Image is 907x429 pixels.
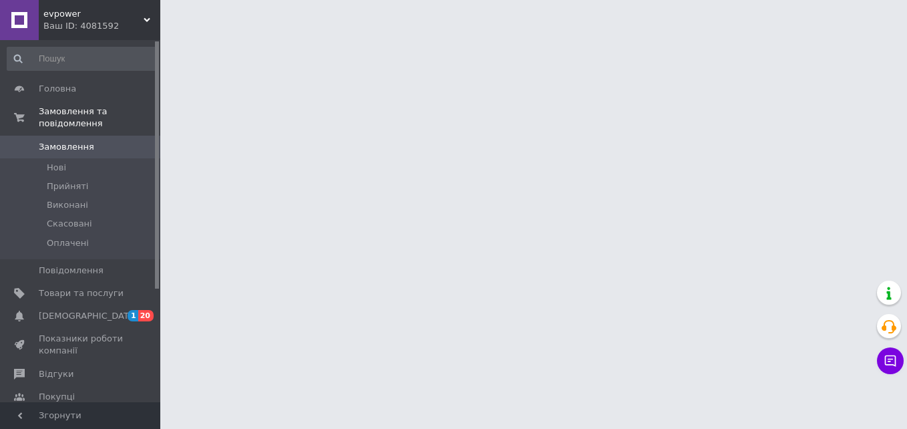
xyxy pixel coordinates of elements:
[39,391,75,403] span: Покупці
[39,287,124,299] span: Товари та послуги
[39,368,73,380] span: Відгуки
[39,83,76,95] span: Головна
[47,218,92,230] span: Скасовані
[39,106,160,130] span: Замовлення та повідомлення
[877,347,904,374] button: Чат з покупцем
[138,310,154,321] span: 20
[47,180,88,192] span: Прийняті
[43,8,144,20] span: evpower
[47,237,89,249] span: Оплачені
[39,265,104,277] span: Повідомлення
[7,47,158,71] input: Пошук
[39,333,124,357] span: Показники роботи компанії
[39,141,94,153] span: Замовлення
[47,162,66,174] span: Нові
[39,310,138,322] span: [DEMOGRAPHIC_DATA]
[43,20,160,32] div: Ваш ID: 4081592
[47,199,88,211] span: Виконані
[128,310,138,321] span: 1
